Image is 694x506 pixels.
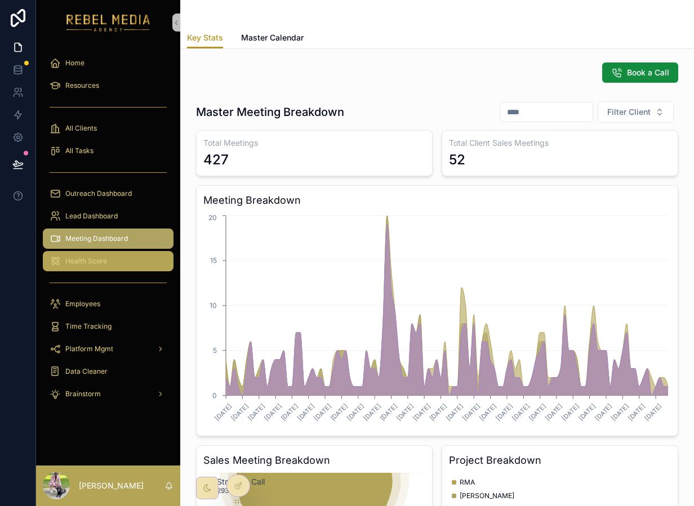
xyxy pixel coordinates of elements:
h1: Master Meeting Breakdown [196,104,344,120]
span: Resources [65,81,99,90]
span: Health Score [65,257,107,266]
a: Resources [43,75,173,96]
button: Select Button [598,101,674,123]
a: All Tasks [43,141,173,161]
a: Key Stats [187,28,223,49]
text: [DATE] [213,402,233,422]
text: [DATE] [279,402,300,422]
text: [DATE] [362,402,382,422]
text: 293 [217,486,229,495]
text: [DATE] [230,402,250,422]
text: [DATE] [395,402,415,422]
div: 52 [449,151,465,169]
text: [DATE] [412,402,432,422]
a: Time Tracking [43,316,173,337]
a: All Clients [43,118,173,138]
text: [DATE] [329,402,349,422]
span: Filter Client [607,106,651,118]
a: Brainstorm [43,384,173,404]
a: Meeting Dashboard [43,229,173,249]
span: Meeting Dashboard [65,234,128,243]
span: Master Calendar [241,32,304,43]
text: [DATE] [560,402,581,422]
button: Book a Call [602,62,678,83]
a: Master Calendar [241,28,304,50]
text: [DATE] [643,402,663,422]
p: [PERSON_NAME] [79,480,144,491]
span: Key Stats [187,32,223,43]
text: [DATE] [312,402,332,422]
img: App logo [66,14,150,32]
text: [DATE] [511,402,531,422]
tspan: 0 [212,391,217,400]
div: chart [203,213,671,429]
h3: Meeting Breakdown [203,192,671,208]
span: Time Tracking [65,322,112,331]
text: [DATE] [494,402,514,422]
span: Brainstorm [65,389,101,398]
tspan: 10 [210,301,217,310]
span: [PERSON_NAME] [460,491,514,500]
h3: Project Breakdown [449,453,671,468]
text: [DATE] [544,402,564,422]
text: [DATE] [461,402,482,422]
div: scrollable content [36,45,180,465]
text: [DATE] [478,402,498,422]
span: All Clients [65,124,97,133]
span: Employees [65,299,100,308]
span: Outreach Dashboard [65,189,132,198]
span: Platform Mgmt [65,344,113,353]
a: Employees [43,294,173,314]
a: Lead Dashboard [43,206,173,226]
span: Lead Dashboard [65,212,118,221]
a: Outreach Dashboard [43,183,173,204]
span: Home [65,59,84,68]
text: [DATE] [263,402,283,422]
text: [DATE] [626,402,647,422]
h3: Sales Meeting Breakdown [203,453,425,468]
h3: Total Meetings [203,137,425,149]
text: [DATE] [593,402,613,422]
span: Book a Call [627,67,669,78]
text: [DATE] [296,402,316,422]
span: Data Cleaner [65,367,108,376]
a: Data Cleaner [43,361,173,382]
text: [DATE] [577,402,597,422]
span: All Tasks [65,146,94,155]
span: RMA [460,478,475,487]
text: [DATE] [428,402,448,422]
a: Platform Mgmt [43,339,173,359]
text: [DATE] [527,402,548,422]
text: [DATE] [444,402,465,422]
text: [DATE] [246,402,266,422]
a: Home [43,53,173,73]
text: [DATE] [610,402,630,422]
text: [DATE] [345,402,366,422]
h3: Total Client Sales Meetings [449,137,671,149]
a: Health Score [43,251,173,271]
tspan: 5 [213,346,217,355]
tspan: 20 [208,213,217,222]
tspan: 15 [210,256,217,265]
div: 427 [203,151,229,169]
text: [DATE] [379,402,399,422]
